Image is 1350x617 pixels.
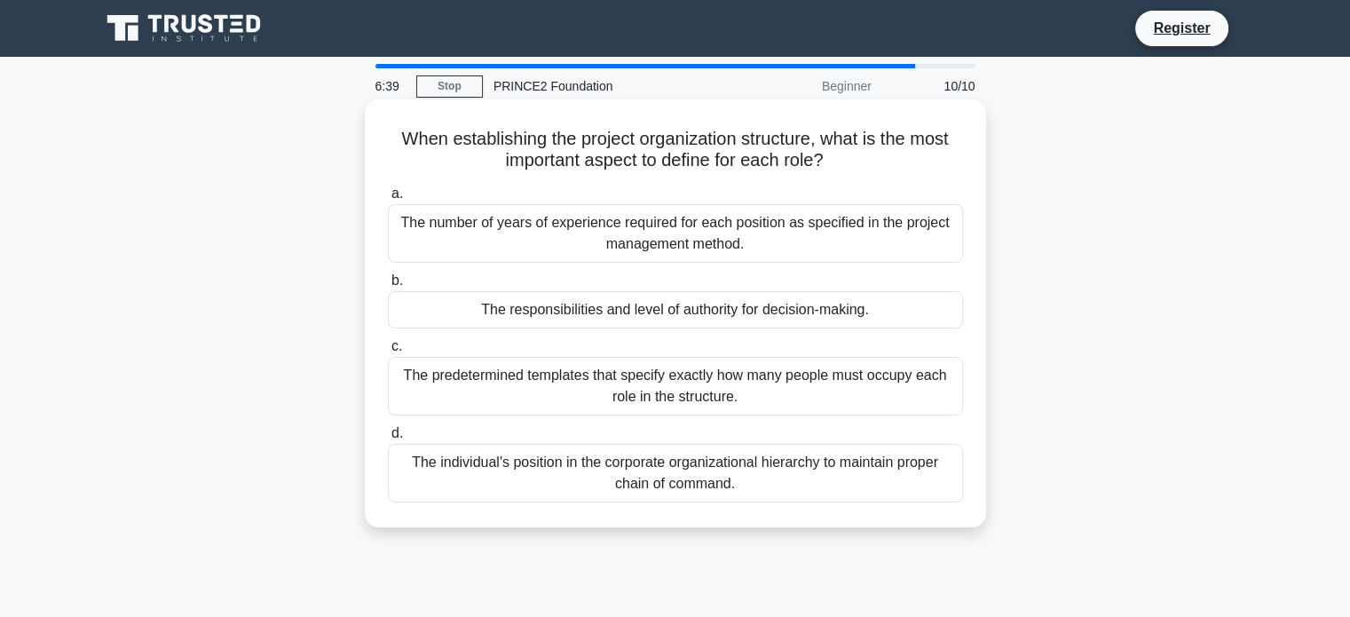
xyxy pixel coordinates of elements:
[391,338,402,353] span: c.
[391,273,403,288] span: b.
[388,444,963,502] div: The individual's position in the corporate organizational hierarchy to maintain proper chain of c...
[365,68,416,104] div: 6:39
[391,186,403,201] span: a.
[388,291,963,328] div: The responsibilities and level of authority for decision-making.
[386,128,965,172] h5: When establishing the project organization structure, what is the most important aspect to define...
[1142,17,1220,39] a: Register
[388,357,963,415] div: The predetermined templates that specify exactly how many people must occupy each role in the str...
[388,204,963,263] div: The number of years of experience required for each position as specified in the project manageme...
[727,68,882,104] div: Beginner
[416,75,483,98] a: Stop
[391,425,403,440] span: d.
[882,68,986,104] div: 10/10
[483,68,727,104] div: PRINCE2 Foundation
